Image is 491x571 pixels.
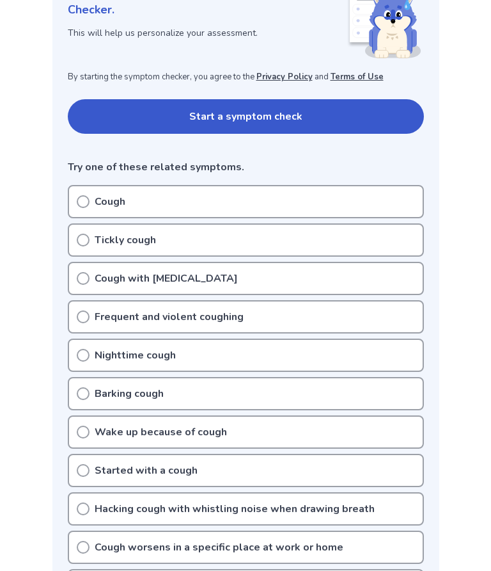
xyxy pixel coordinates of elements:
p: Barking cough [95,386,164,401]
p: Frequent and violent coughing [95,309,244,325]
p: This will help us personalize your assessment. [68,26,347,40]
p: Cough worsens in a specific place at work or home [95,540,343,555]
p: Hacking cough with whistling noise when drawing breath [95,501,375,517]
button: Start a symptom check [68,99,424,134]
p: Wake up because of cough [95,424,227,440]
p: Started with a cough [95,463,198,478]
p: Cough with [MEDICAL_DATA] [95,271,238,286]
p: Tickly cough [95,232,156,248]
p: Cough [95,194,125,209]
p: By starting the symptom checker, you agree to the and [68,71,424,84]
a: Privacy Policy [256,71,313,83]
p: Try one of these related symptoms. [68,159,424,175]
p: Nighttime cough [95,348,176,363]
a: Terms of Use [331,71,384,83]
